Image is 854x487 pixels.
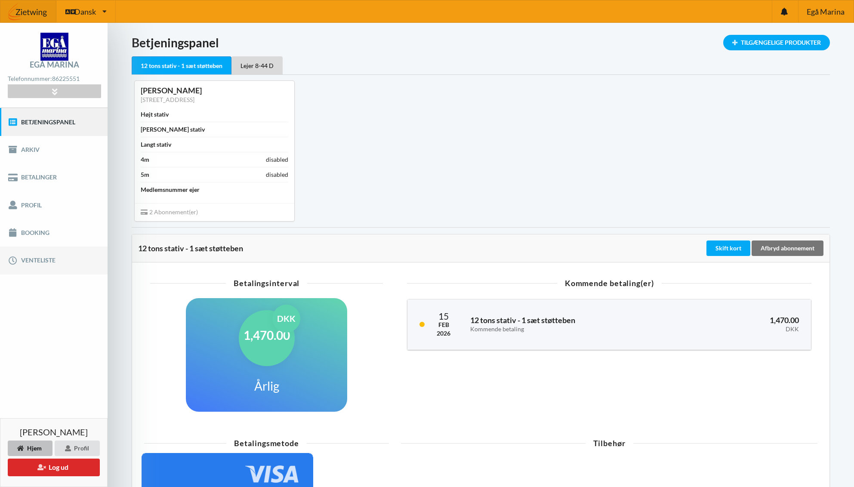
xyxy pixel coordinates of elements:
div: Egå Marina [30,61,79,68]
div: disabled [266,170,288,179]
div: Betalingsinterval [150,279,383,287]
h1: Årlig [254,378,279,394]
div: disabled [266,155,288,164]
h3: 12 tons stativ - 1 sæt støtteben [470,315,666,333]
div: Skift kort [706,240,750,256]
div: [PERSON_NAME] [141,86,288,96]
div: 12 tons stativ - 1 sæt støtteben [132,56,231,75]
h1: 1,470.00 [244,327,290,343]
div: Tilgængelige Produkter [723,35,830,50]
div: Lejer 8-44 D [231,56,283,74]
div: DKK [272,305,300,333]
div: Kommende betaling [470,326,666,333]
div: 15 [437,311,450,321]
div: 2026 [437,329,450,338]
div: 5m [141,170,149,179]
div: Telefonnummer: [8,73,101,85]
h3: 1,470.00 [678,315,799,333]
div: Tilbehør [401,439,817,447]
div: Betalingsmetode [144,439,389,447]
div: Afbryd abonnement [752,240,823,256]
div: 4m [141,155,149,164]
span: Egå Marina [807,8,845,15]
div: Kommende betaling(er) [407,279,811,287]
div: Langt stativ [141,140,171,149]
div: [PERSON_NAME] stativ [141,125,205,134]
span: [PERSON_NAME] [20,428,88,436]
div: 12 tons stativ - 1 sæt støtteben [138,244,705,253]
h1: Betjeningspanel [132,35,830,50]
div: Feb [437,321,450,329]
div: Medlemsnummer ejer [141,185,200,194]
img: logo [40,33,68,61]
div: Profil [55,441,100,456]
img: 4WYAC6ZA8lHiWlowAAAABJRU5ErkJggg== [245,465,301,483]
a: [STREET_ADDRESS] [141,96,194,103]
div: Hjem [8,441,52,456]
button: Log ud [8,459,100,476]
span: 2 Abonnement(er) [141,208,198,216]
div: Højt stativ [141,110,169,119]
strong: 86225551 [52,75,80,82]
span: Dansk [74,8,96,15]
div: DKK [678,326,799,333]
